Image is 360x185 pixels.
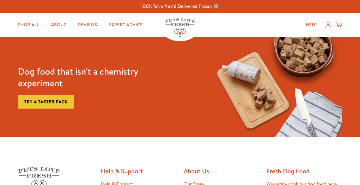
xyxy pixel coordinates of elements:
h2: Fresh Dog Food [266,167,342,175]
a: Reviews [73,19,102,31]
a: Help [301,19,322,31]
a: Shop All [13,19,44,31]
a: Expert Advice [104,19,148,31]
h3: Dog food that isn't a chemistry experiment [18,66,150,89]
img: Fussy [210,37,342,137]
a: About [46,19,71,31]
img: Pets Love Fresh [165,18,195,37]
a: Try a taster pack [18,95,74,109]
h2: About Us [184,167,259,175]
h2: Help & Support [101,167,176,175]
